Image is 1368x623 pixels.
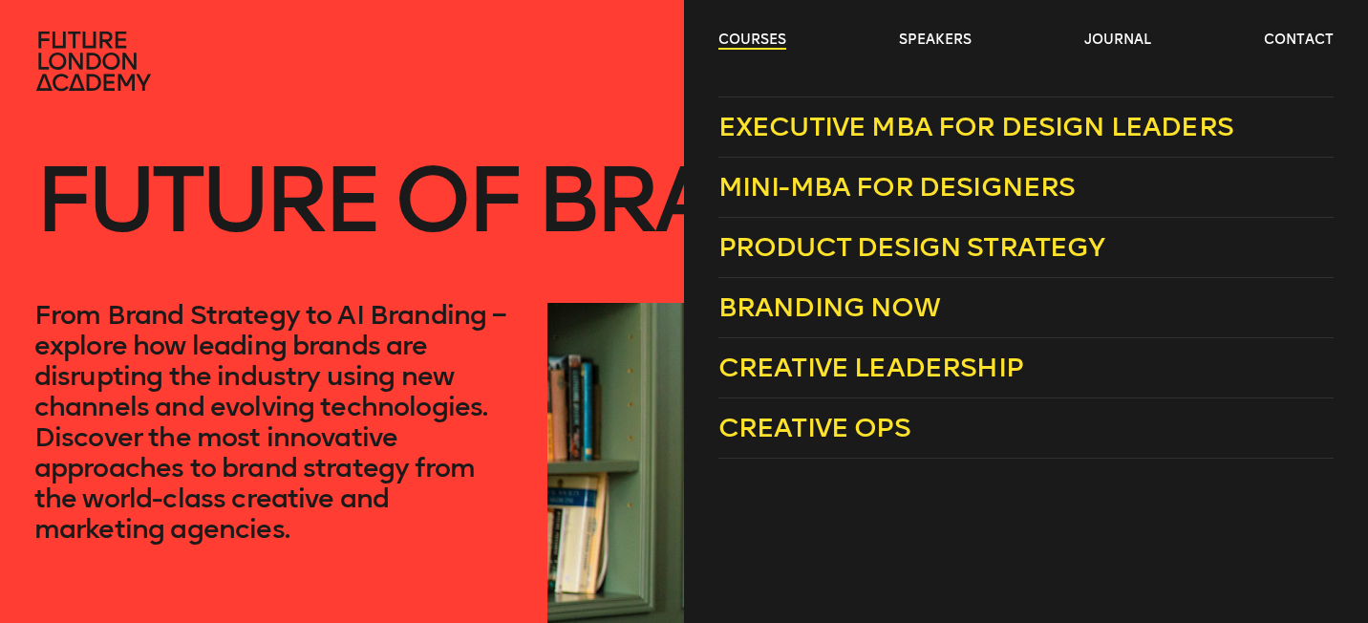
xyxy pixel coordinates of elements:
[1084,31,1151,50] a: journal
[718,171,1076,203] span: Mini-MBA for Designers
[718,338,1334,398] a: Creative Leadership
[718,278,1334,338] a: Branding Now
[718,352,1023,383] span: Creative Leadership
[718,31,786,50] a: courses
[718,231,1105,263] span: Product Design Strategy
[718,398,1334,459] a: Creative Ops
[718,412,910,443] span: Creative Ops
[718,218,1334,278] a: Product Design Strategy
[718,111,1233,142] span: Executive MBA for Design Leaders
[718,291,940,323] span: Branding Now
[718,158,1334,218] a: Mini-MBA for Designers
[718,97,1334,158] a: Executive MBA for Design Leaders
[899,31,972,50] a: speakers
[1264,31,1334,50] a: contact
